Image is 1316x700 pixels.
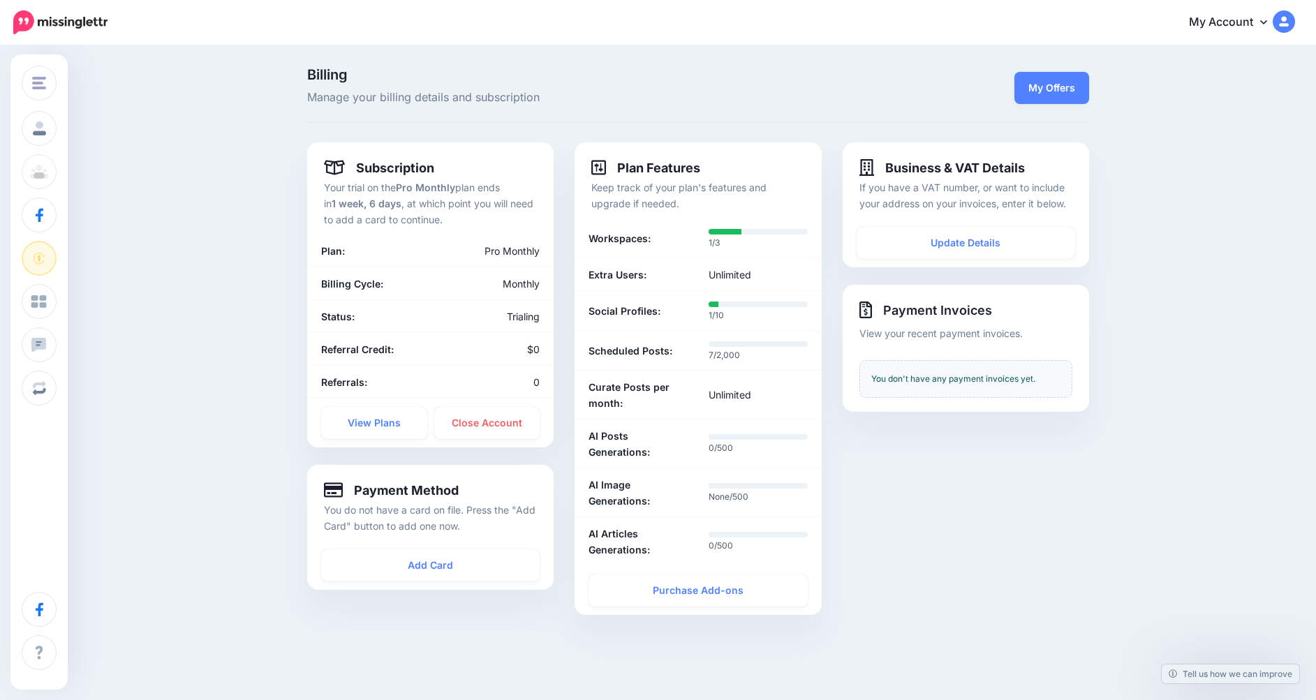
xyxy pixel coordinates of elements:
[307,68,822,82] span: Billing
[321,311,355,322] b: Status:
[431,341,551,357] div: $0
[533,376,540,388] span: 0
[589,428,688,460] b: AI Posts Generations:
[434,407,540,439] a: Close Account
[321,549,540,581] a: Add Card
[698,267,818,283] div: Unlimited
[431,308,551,325] div: Trialing
[589,230,651,246] b: Workspaces:
[859,360,1072,398] div: You don't have any payment invoices yet.
[709,490,808,504] p: None/500
[431,276,551,292] div: Monthly
[709,236,808,250] p: 1/3
[859,325,1072,341] p: View your recent payment invoices.
[1014,72,1089,104] a: My Offers
[13,10,108,34] img: Missinglettr
[589,343,672,359] b: Scheduled Posts:
[321,407,427,439] a: View Plans
[859,301,1072,318] h4: Payment Invoices
[589,477,688,509] b: AI Image Generations:
[709,308,808,322] p: 1/10
[709,348,808,362] p: 7/2,000
[859,159,1025,176] h4: Business & VAT Details
[324,502,537,534] p: You do not have a card on file. Press the "Add Card" button to add one now.
[321,278,383,290] b: Billing Cycle:
[324,482,459,498] h4: Payment Method
[589,267,646,283] b: Extra Users:
[321,245,345,257] b: Plan:
[332,198,401,209] b: 1 week, 6 days
[859,179,1072,211] p: If you have a VAT number, or want to include your address on your invoices, enter it below.
[698,379,818,411] div: Unlimited
[709,539,808,553] p: 0/500
[396,181,455,193] b: Pro Monthly
[321,376,367,388] b: Referrals:
[1175,6,1295,40] a: My Account
[32,77,46,89] img: menu.png
[1162,664,1299,683] a: Tell us how we can improve
[321,343,394,355] b: Referral Credit:
[857,227,1075,259] a: Update Details
[307,89,822,107] span: Manage your billing details and subscription
[709,441,808,455] p: 0/500
[589,574,807,606] a: Purchase Add-ons
[589,303,660,319] b: Social Profiles:
[390,243,550,259] div: Pro Monthly
[591,159,700,176] h4: Plan Features
[589,379,688,411] b: Curate Posts per month:
[324,159,434,176] h4: Subscription
[589,526,688,558] b: AI Articles Generations:
[324,179,537,228] p: Your trial on the plan ends in , at which point you will need to add a card to continue.
[591,179,804,211] p: Keep track of your plan's features and upgrade if needed.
